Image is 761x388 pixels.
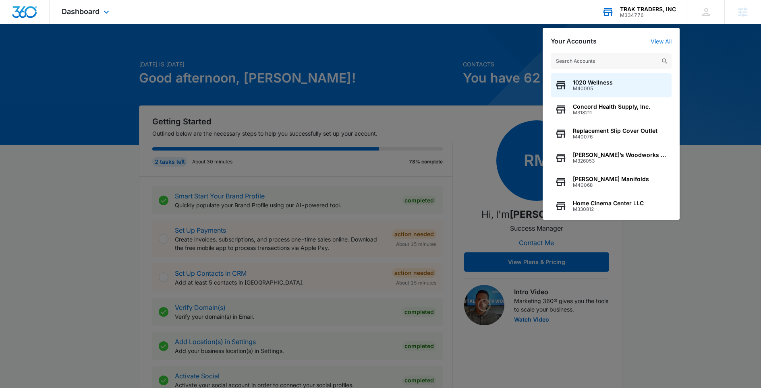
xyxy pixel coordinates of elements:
span: Replacement Slip Cover Outlet [573,128,657,134]
button: [PERSON_NAME]’s Woodworks & DiscountsM326053 [551,146,672,170]
div: account id [620,12,676,18]
span: [PERSON_NAME]’s Woodworks & Discounts [573,152,668,158]
span: M318211 [573,110,650,116]
input: Search Accounts [551,53,672,69]
a: View All [651,38,672,45]
button: [PERSON_NAME] ManifoldsM40068 [551,170,672,194]
div: account name [620,6,676,12]
span: M40068 [573,182,649,188]
span: M40076 [573,134,657,140]
span: M330812 [573,206,644,212]
span: M40005 [573,86,613,91]
button: Replacement Slip Cover OutletM40076 [551,122,672,146]
span: Home Cinema Center LLC [573,200,644,206]
span: [PERSON_NAME] Manifolds [573,176,649,182]
h2: Your Accounts [551,37,597,45]
span: M326053 [573,158,668,164]
button: 1020 WellnessM40005 [551,73,672,97]
button: Home Cinema Center LLCM330812 [551,194,672,218]
span: Concord Health Supply, Inc. [573,103,650,110]
button: Concord Health Supply, Inc.M318211 [551,97,672,122]
span: Dashboard [62,7,100,16]
span: 1020 Wellness [573,79,613,86]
